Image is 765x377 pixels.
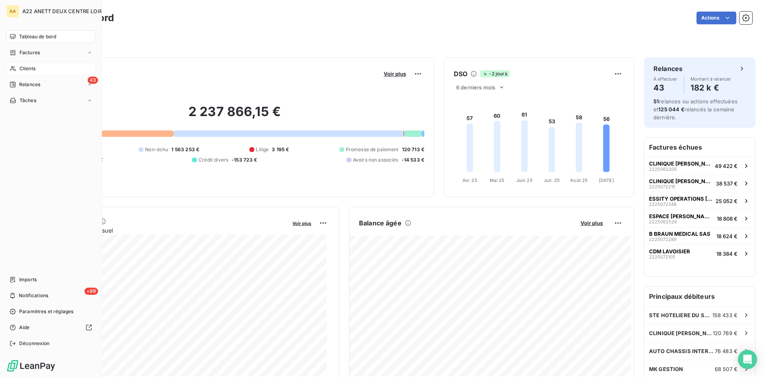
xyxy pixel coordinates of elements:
h6: Relances [653,64,683,73]
span: Voir plus [384,71,406,77]
span: -2 jours [480,70,509,77]
span: Voir plus [581,220,603,226]
img: Logo LeanPay [6,359,56,372]
span: 51 [653,98,659,105]
span: 2225072348 [649,202,677,207]
button: Actions [696,12,736,24]
span: Déconnexion [19,340,50,347]
span: Non-échu [145,146,168,153]
span: CDM LAVOISIER [649,248,690,255]
button: CLINIQUE [PERSON_NAME] 2222507221538 537 € [644,174,755,192]
span: 3 195 € [272,146,289,153]
span: ESPACE [PERSON_NAME] [649,213,714,219]
span: 18 624 € [716,233,738,239]
span: Relances [19,81,40,88]
tspan: [DATE] [599,178,614,183]
span: 120 713 € [402,146,424,153]
span: AUTO CHASSIS INTERNATIONAL [649,348,715,354]
span: 76 483 € [715,348,738,354]
h6: Balance âgée [359,218,402,228]
span: Tâches [20,97,36,104]
button: Voir plus [381,70,408,77]
button: Voir plus [290,219,314,227]
span: 43 [88,77,98,84]
span: 1 563 253 € [171,146,199,153]
span: Tableau de bord [19,33,56,40]
tspan: Juil. 25 [544,178,560,183]
span: 6 derniers mois [456,84,495,91]
span: CLINIQUE [PERSON_NAME] 2 [649,178,713,184]
span: 2225072289 [649,237,677,242]
button: Voir plus [578,219,605,227]
span: STE HOTELIERE DU SH61QG [649,312,712,318]
span: Voir plus [292,221,311,226]
h6: DSO [454,69,467,79]
span: ESSITY OPERATIONS [GEOGRAPHIC_DATA] [649,195,712,202]
span: CLINIQUE [PERSON_NAME] 2 [649,330,713,336]
span: Promesse de paiement [346,146,399,153]
button: CLINIQUE [PERSON_NAME] 2222506220549 422 € [644,157,755,174]
span: Chiffre d'affaires mensuel [45,226,287,235]
span: 18 808 € [717,215,738,222]
button: B BRAUN MEDICAL SAS222507228918 624 € [644,227,755,245]
tspan: Avr. 25 [463,178,477,183]
h4: 182 k € [690,81,731,94]
h4: 43 [653,81,677,94]
span: relances ou actions effectuées et relancés la semaine dernière. [653,98,738,120]
span: Crédit divers [198,156,228,164]
span: 158 433 € [712,312,738,318]
span: Factures [20,49,40,56]
span: -14 533 € [402,156,424,164]
span: MK GESTION [649,366,683,372]
div: AA [6,5,19,18]
span: Avoirs non associés [353,156,398,164]
span: À effectuer [653,77,677,81]
span: 68 507 € [715,366,738,372]
a: Aide [6,321,95,334]
h6: Factures échues [644,138,755,157]
span: Montant à relancer [690,77,731,81]
span: Paramètres et réglages [19,308,73,315]
span: Clients [20,65,35,72]
span: 120 769 € [713,330,738,336]
span: A22 ANETT DEUX CENTRE LOIRE [22,8,106,14]
tspan: Août 25 [570,178,588,183]
span: CLINIQUE [PERSON_NAME] 2 [649,160,712,167]
span: 49 422 € [715,163,738,169]
span: +99 [84,288,98,295]
span: 25 052 € [716,198,738,204]
button: ESSITY OPERATIONS [GEOGRAPHIC_DATA]222507234825 052 € [644,192,755,209]
tspan: Juin 25 [516,178,533,183]
div: Open Intercom Messenger [738,350,757,369]
h6: Principaux débiteurs [644,287,755,306]
h2: 2 237 866,15 € [45,104,424,128]
span: 2225072105 [649,255,675,259]
span: 2225062205 [649,167,677,172]
span: Aide [19,324,30,331]
span: 38 537 € [716,180,738,187]
span: Litige [256,146,269,153]
span: 2225072215 [649,184,675,189]
span: 18 384 € [716,251,738,257]
button: CDM LAVOISIER222507210518 384 € [644,245,755,262]
span: Notifications [19,292,48,299]
span: 2225062526 [649,219,677,224]
span: 125 044 € [658,106,684,113]
span: -153 723 € [231,156,257,164]
span: B BRAUN MEDICAL SAS [649,231,710,237]
tspan: Mai 25 [490,178,504,183]
span: Imports [19,276,37,283]
button: ESPACE [PERSON_NAME]222506252618 808 € [644,209,755,227]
